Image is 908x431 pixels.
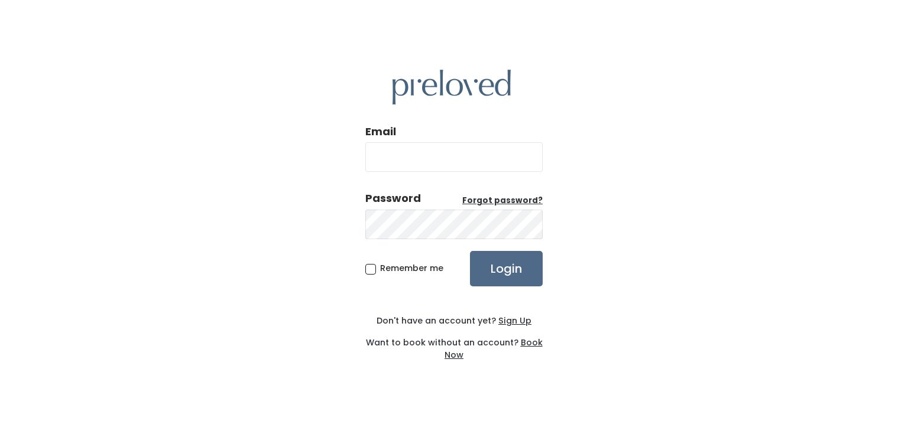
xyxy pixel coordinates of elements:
[470,251,543,286] input: Login
[462,195,543,207] a: Forgot password?
[365,327,543,361] div: Want to book without an account?
[365,124,396,139] label: Email
[365,191,421,206] div: Password
[498,315,531,326] u: Sign Up
[365,315,543,327] div: Don't have an account yet?
[496,315,531,326] a: Sign Up
[380,262,443,274] span: Remember me
[445,337,543,361] a: Book Now
[462,195,543,206] u: Forgot password?
[393,70,511,105] img: preloved logo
